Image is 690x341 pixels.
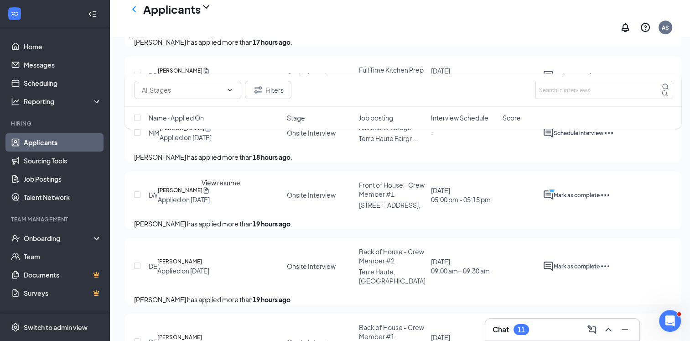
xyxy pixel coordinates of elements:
a: Job Postings [24,170,102,188]
div: Applied on [DATE] [157,266,209,275]
b: 19 hours ago [253,220,291,228]
p: Terre Haute, [GEOGRAPHIC_DATA] [359,267,425,285]
svg: Filter [253,84,264,95]
svg: QuestionInfo [640,22,651,33]
div: Reporting [24,97,102,106]
div: Switch to admin view [24,323,88,332]
span: Back of House - Crew Member #1 [359,323,424,341]
span: 09:00 am - 09:30 am [431,266,489,275]
div: DE [149,262,157,271]
div: [DATE] [431,186,490,204]
p: [PERSON_NAME] has applied more than . [134,219,672,229]
svg: WorkstreamLogo [10,9,19,18]
span: Interview Schedule [431,113,488,122]
button: Filter Filters [245,81,291,99]
a: Messages [24,56,102,74]
svg: Notifications [620,22,631,33]
svg: ChevronDown [201,1,212,12]
a: Talent Network [24,188,102,206]
svg: Analysis [11,97,20,106]
span: Job posting [359,113,393,122]
span: Mark as complete [554,192,600,199]
span: 05:00 pm - 05:15 pm [431,195,490,204]
svg: Ellipses [600,189,611,200]
svg: Minimize [619,324,630,335]
button: Mark as complete [554,189,600,200]
button: Mark as complete [554,261,600,272]
span: Mark as complete [554,263,600,270]
a: SurveysCrown [24,284,102,302]
div: LW [149,190,158,199]
span: Score [503,113,521,122]
svg: Settings [11,323,20,332]
h3: Chat [493,325,509,335]
svg: UserCheck [11,234,20,243]
button: Minimize [617,322,632,337]
span: Name · Applied On [149,113,204,122]
div: Applied on [DATE] [158,195,210,204]
div: Onboarding [24,234,94,243]
a: Applicants [24,133,102,152]
a: Sourcing Tools [24,152,102,170]
input: All Stages [142,85,223,95]
p: Terre Haute Fairgr ... [359,134,425,143]
b: 19 hours ago [253,295,291,304]
svg: ActiveChat [543,189,554,200]
b: 18 hours ago [253,153,291,161]
input: Search in interviews [535,81,672,99]
h5: [PERSON_NAME] [157,257,202,266]
p: [PERSON_NAME] has applied more than . [134,294,672,304]
p: [STREET_ADDRESS], [359,200,425,210]
a: Scheduling [24,74,102,92]
h5: [PERSON_NAME] [158,186,202,195]
button: ComposeMessage [585,322,599,337]
div: AS [662,24,669,31]
svg: ChevronUp [603,324,614,335]
span: Stage [287,113,305,122]
span: Back of House - Crew Member #2 [359,247,424,265]
svg: ChevronLeft [129,4,140,15]
svg: ActiveChat [543,261,554,272]
div: Team Management [11,215,100,223]
p: [PERSON_NAME] has applied more than . [134,152,672,162]
span: Front of House - Crew Member #1 [359,181,425,198]
a: Home [24,37,102,56]
svg: Ellipses [600,261,611,272]
a: DocumentsCrown [24,266,102,284]
svg: ComposeMessage [586,324,597,335]
div: 11 [518,326,525,334]
div: Onsite Interview [287,190,336,199]
h1: Applicants [143,1,201,17]
svg: ChevronDown [226,86,233,94]
a: Team [24,247,102,266]
div: [DATE] [431,257,489,275]
svg: MagnifyingGlass [662,83,669,90]
svg: PrimaryDot [548,186,559,197]
div: Payroll [11,311,100,319]
div: View resume [202,178,240,188]
iframe: Intercom live chat [659,310,681,332]
div: Onsite Interview [287,262,336,271]
div: Hiring [11,120,100,127]
svg: Collapse [88,10,97,19]
button: ChevronUp [601,322,616,337]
